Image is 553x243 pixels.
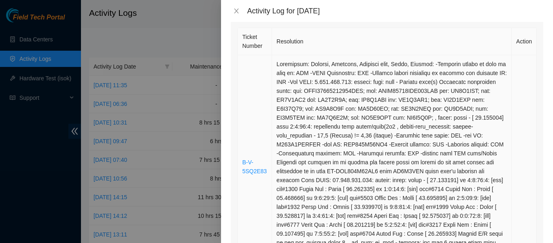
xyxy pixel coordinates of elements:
[238,28,272,55] th: Ticket Number
[242,159,267,174] a: B-V-5SQ2E83
[272,28,512,55] th: Resolution
[233,8,240,14] span: close
[512,28,537,55] th: Action
[231,7,242,15] button: Close
[247,6,543,15] div: Activity Log for [DATE]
